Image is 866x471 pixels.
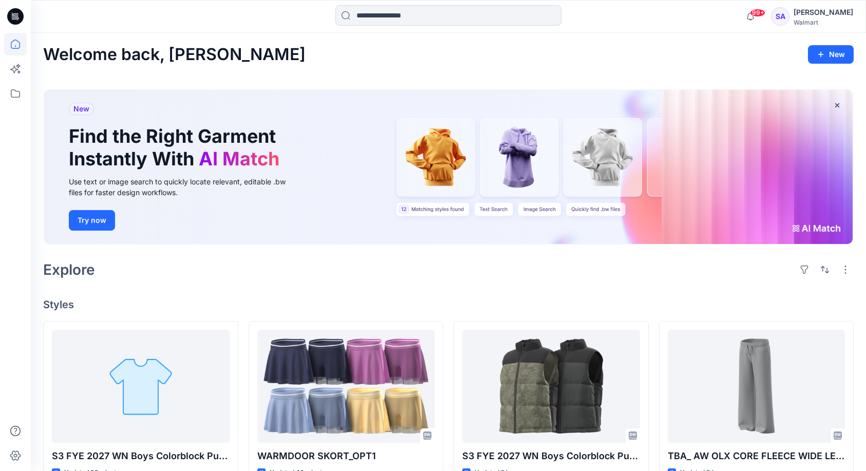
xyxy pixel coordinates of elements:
div: Walmart [794,18,853,26]
h1: Find the Right Garment Instantly With [69,125,285,169]
span: New [73,103,89,115]
p: WARMDOOR SKORT_OPT1 [257,449,435,463]
a: TBA_ AW OLX CORE FLEECE WIDE LEG PANT [668,330,845,443]
a: S3 FYE 2027 WN Boys Colorblock Puffer Vest [462,330,640,443]
p: S3 FYE 2027 WN Boys Colorblock Puffer 10-7 [52,449,230,463]
a: WARMDOOR SKORT_OPT1 [257,330,435,443]
h4: Styles [43,298,854,311]
div: [PERSON_NAME] [794,6,853,18]
p: S3 FYE 2027 WN Boys Colorblock Puffer Vest [462,449,640,463]
span: AI Match [199,147,279,170]
span: 99+ [750,9,765,17]
button: New [808,45,854,64]
button: Try now [69,210,115,231]
h2: Welcome back, [PERSON_NAME] [43,45,306,64]
div: Use text or image search to quickly locate relevant, editable .bw files for faster design workflows. [69,176,300,198]
a: S3 FYE 2027 WN Boys Colorblock Puffer 10-7 [52,330,230,443]
h2: Explore [43,261,95,278]
p: TBA_ AW OLX CORE FLEECE WIDE LEG PANT [668,449,845,463]
div: SA [771,7,789,26]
